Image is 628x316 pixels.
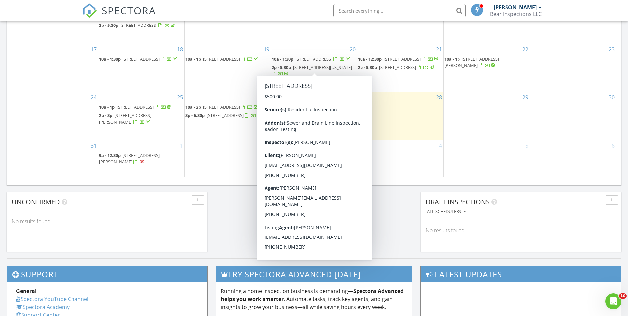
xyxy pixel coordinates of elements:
[99,152,121,158] span: 9a - 12:30p
[444,56,499,68] span: [STREET_ADDRESS][PERSON_NAME]
[427,209,466,214] div: All schedulers
[98,44,185,92] td: Go to August 18, 2025
[185,55,270,63] a: 10a - 1p [STREET_ADDRESS]
[293,64,352,70] span: [STREET_ADDRESS][US_STATE]
[426,207,467,216] button: All schedulers
[271,44,357,92] td: Go to August 20, 2025
[272,64,352,77] a: 2p - 5:30p [STREET_ADDRESS][US_STATE]
[272,64,291,70] span: 2p - 5:30p
[122,56,160,62] span: [STREET_ADDRESS]
[98,140,185,177] td: Go to September 1, 2025
[521,44,530,55] a: Go to August 22, 2025
[99,22,118,28] span: 2p - 5:30p
[185,104,259,110] a: 10a - 2p [STREET_ADDRESS]
[185,56,259,62] a: 10a - 1p [STREET_ADDRESS]
[358,64,377,70] span: 2p - 5:30p
[82,9,156,23] a: SPECTORA
[435,92,443,103] a: Go to August 28, 2025
[351,140,357,151] a: Go to September 3, 2025
[185,103,270,111] a: 10a - 2p [STREET_ADDRESS]
[176,92,184,103] a: Go to August 25, 2025
[99,152,160,165] a: 9a - 12:30p [STREET_ADDRESS][PERSON_NAME]
[262,44,271,55] a: Go to August 19, 2025
[176,44,184,55] a: Go to August 18, 2025
[99,103,184,111] a: 10a - 1p [STREET_ADDRESS]
[185,56,201,62] span: 10a - 1p
[295,56,332,62] span: [STREET_ADDRESS]
[272,152,357,166] a: 10a - 1p [STREET_ADDRESS][PERSON_NAME]
[358,55,443,63] a: 10a - 12:30p [STREET_ADDRESS]
[358,64,443,72] a: 2p - 5:30p [STREET_ADDRESS]
[444,92,530,140] td: Go to August 29, 2025
[185,104,201,110] span: 10a - 2p
[435,44,443,55] a: Go to August 21, 2025
[184,44,271,92] td: Go to August 19, 2025
[102,3,156,17] span: SPECTORA
[99,55,184,63] a: 10a - 1:30p [STREET_ADDRESS]
[16,303,70,311] a: Spectora Academy
[494,4,537,11] div: [PERSON_NAME]
[16,295,88,303] a: Spectora YouTube Channel
[99,104,172,110] a: 10a - 1p [STREET_ADDRESS]
[207,112,244,118] span: [STREET_ADDRESS]
[605,293,621,309] iframe: Intercom live chat
[272,56,351,62] a: 10a - 1:30p [STREET_ADDRESS]
[333,4,466,17] input: Search everything...
[99,112,151,125] a: 2p - 3p [STREET_ADDRESS][PERSON_NAME]
[272,104,349,110] a: 4p - 7:30p [STREET_ADDRESS]
[99,56,178,62] a: 10a - 1:30p [STREET_ADDRESS]
[99,104,115,110] span: 10a - 1p
[384,56,421,62] span: [STREET_ADDRESS]
[12,197,60,206] span: Unconfirmed
[530,44,616,92] td: Go to August 23, 2025
[185,112,270,120] a: 3p - 6:30p [STREET_ADDRESS]
[438,140,443,151] a: Go to September 4, 2025
[530,92,616,140] td: Go to August 30, 2025
[120,22,157,28] span: [STREET_ADDRESS]
[99,112,184,126] a: 2p - 3p [STREET_ADDRESS][PERSON_NAME]
[421,221,621,239] div: No results found
[358,56,440,62] a: 10a - 12:30p [STREET_ADDRESS]
[272,152,326,165] span: [STREET_ADDRESS][PERSON_NAME]
[357,44,444,92] td: Go to August 21, 2025
[98,92,185,140] td: Go to August 25, 2025
[271,92,357,140] td: Go to August 27, 2025
[272,152,287,158] span: 10a - 1p
[99,56,121,62] span: 10a - 1:30p
[357,140,444,177] td: Go to September 4, 2025
[524,140,530,151] a: Go to September 5, 2025
[99,152,160,165] span: [STREET_ADDRESS][PERSON_NAME]
[99,22,176,28] a: 2p - 5:30p [STREET_ADDRESS]
[16,288,37,295] strong: General
[521,92,530,103] a: Go to August 29, 2025
[12,92,98,140] td: Go to August 24, 2025
[203,56,240,62] span: [STREET_ADDRESS]
[444,55,529,70] a: 10a - 1p [STREET_ADDRESS][PERSON_NAME]
[184,140,271,177] td: Go to September 2, 2025
[607,44,616,55] a: Go to August 23, 2025
[272,56,293,62] span: 10a - 1:30p
[216,266,412,282] h3: Try spectora advanced [DATE]
[358,64,435,70] a: 2p - 5:30p [STREET_ADDRESS]
[117,104,154,110] span: [STREET_ADDRESS]
[272,104,291,110] span: 4p - 7:30p
[179,140,184,151] a: Go to September 1, 2025
[271,140,357,177] td: Go to September 3, 2025
[12,140,98,177] td: Go to August 31, 2025
[619,293,627,299] span: 10
[293,104,330,110] span: [STREET_ADDRESS]
[265,140,271,151] a: Go to September 2, 2025
[99,22,184,29] a: 2p - 5:30p [STREET_ADDRESS]
[348,44,357,55] a: Go to August 20, 2025
[607,92,616,103] a: Go to August 30, 2025
[82,3,97,18] img: The Best Home Inspection Software - Spectora
[272,55,357,63] a: 10a - 1:30p [STREET_ADDRESS]
[7,212,207,230] div: No results found
[221,287,407,311] p: Running a home inspection business is demanding— . Automate tasks, track key agents, and gain ins...
[444,56,499,68] a: 10a - 1p [STREET_ADDRESS][PERSON_NAME]
[99,112,112,118] span: 2p - 3p
[89,140,98,151] a: Go to August 31, 2025
[421,266,621,282] h3: Latest Updates
[426,197,490,206] span: Draft Inspections
[89,44,98,55] a: Go to August 17, 2025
